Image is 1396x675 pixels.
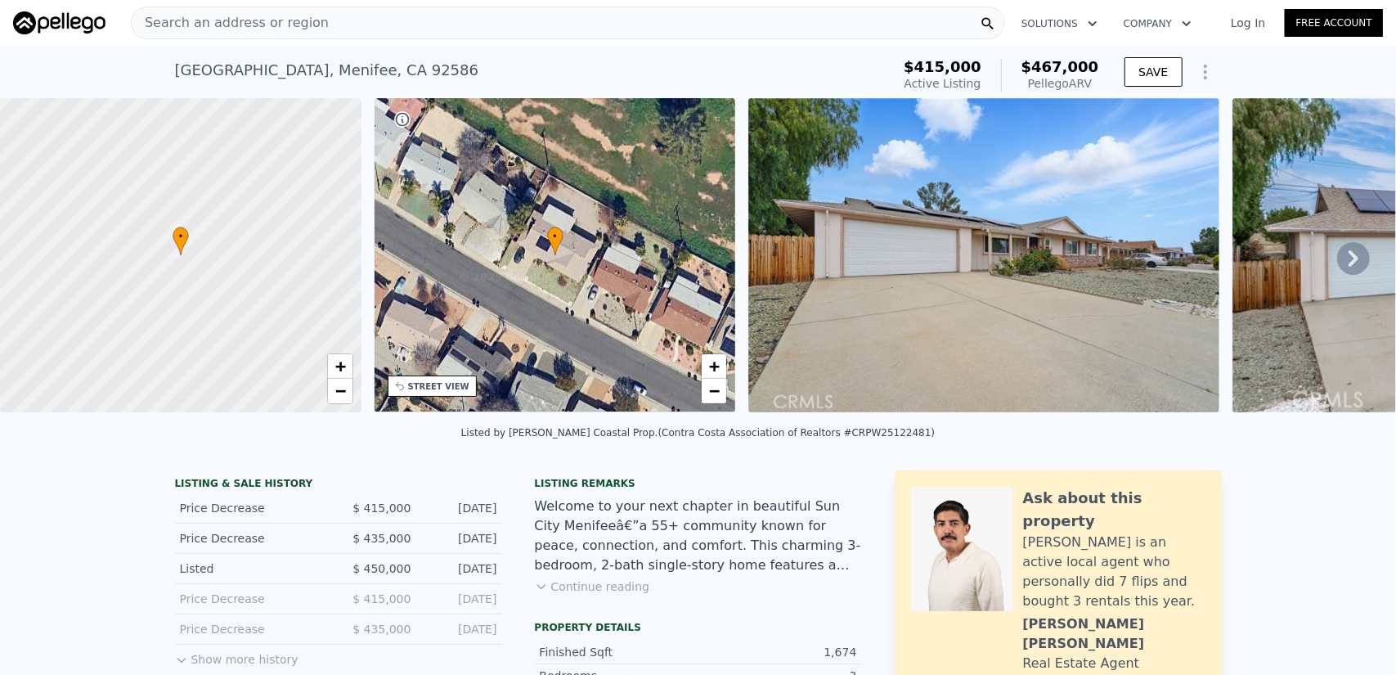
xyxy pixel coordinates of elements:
[535,477,862,490] div: Listing remarks
[180,591,325,607] div: Price Decrease
[424,500,497,516] div: [DATE]
[328,354,352,379] a: Zoom in
[175,59,479,82] div: [GEOGRAPHIC_DATA] , Menifee , CA 92586
[180,621,325,637] div: Price Decrease
[173,227,189,255] div: •
[702,379,726,403] a: Zoom out
[1021,75,1099,92] div: Pellego ARV
[334,380,345,401] span: −
[461,427,936,439] div: Listed by [PERSON_NAME] Coastal Prop. (Contra Costa Association of Realtors #CRPW25122481)
[904,58,981,75] span: $415,000
[1211,15,1285,31] a: Log In
[547,229,563,244] span: •
[709,380,720,401] span: −
[547,227,563,255] div: •
[904,77,981,90] span: Active Listing
[1111,9,1205,38] button: Company
[424,560,497,577] div: [DATE]
[352,592,411,605] span: $ 415,000
[424,621,497,637] div: [DATE]
[1189,56,1222,88] button: Show Options
[535,578,650,595] button: Continue reading
[1023,654,1140,673] div: Real Estate Agent
[748,98,1219,412] img: Sale: 166544758 Parcel: 26597499
[334,356,345,376] span: +
[352,502,411,515] span: $ 415,000
[698,644,857,660] div: 1,674
[175,645,299,668] button: Show more history
[175,477,502,493] div: LISTING & SALE HISTORY
[1023,533,1205,611] div: [PERSON_NAME] is an active local agent who personally did 7 flips and bought 3 rentals this year.
[1021,58,1099,75] span: $467,000
[180,530,325,547] div: Price Decrease
[1285,9,1383,37] a: Free Account
[535,497,862,575] div: Welcome to your next chapter in beautiful Sun City Menifeeâ€”a 55+ community known for peace, con...
[180,560,325,577] div: Listed
[1124,57,1182,87] button: SAVE
[352,623,411,636] span: $ 435,000
[352,562,411,575] span: $ 450,000
[540,644,698,660] div: Finished Sqft
[424,591,497,607] div: [DATE]
[180,500,325,516] div: Price Decrease
[702,354,726,379] a: Zoom in
[173,229,189,244] span: •
[132,13,329,33] span: Search an address or region
[328,379,352,403] a: Zoom out
[1023,614,1205,654] div: [PERSON_NAME] [PERSON_NAME]
[1023,487,1205,533] div: Ask about this property
[408,380,469,393] div: STREET VIEW
[709,356,720,376] span: +
[424,530,497,547] div: [DATE]
[13,11,105,34] img: Pellego
[1008,9,1111,38] button: Solutions
[352,532,411,545] span: $ 435,000
[535,621,862,634] div: Property details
